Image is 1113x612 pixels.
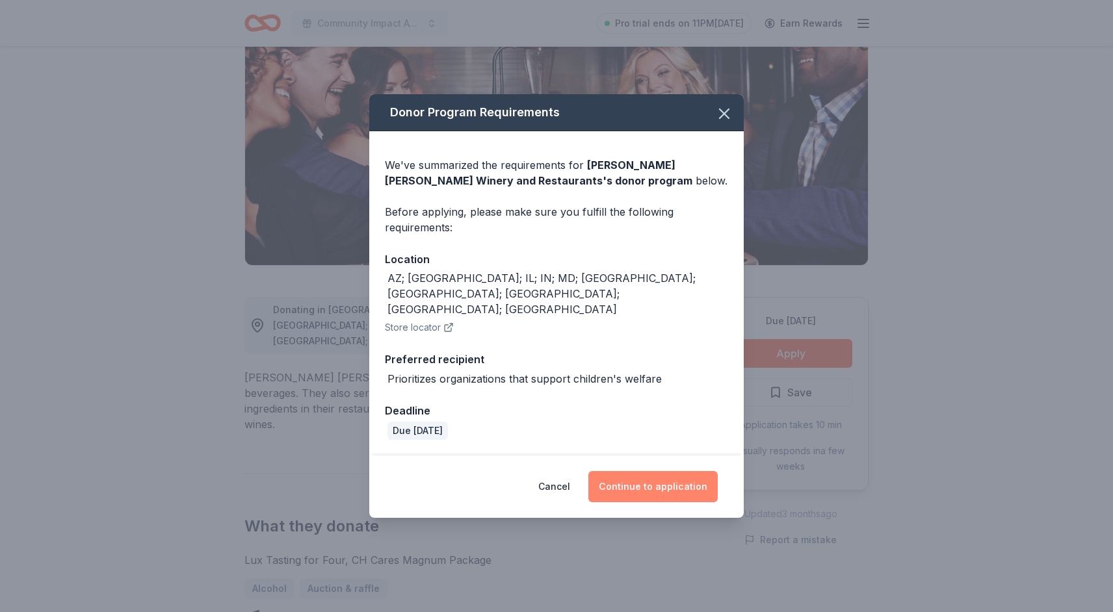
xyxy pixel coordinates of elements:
button: Store locator [385,320,454,335]
div: We've summarized the requirements for below. [385,157,728,188]
div: Before applying, please make sure you fulfill the following requirements: [385,204,728,235]
div: Deadline [385,402,728,419]
button: Cancel [538,471,570,502]
div: Prioritizes organizations that support children's welfare [387,371,662,387]
div: Preferred recipient [385,351,728,368]
div: Due [DATE] [387,422,448,440]
div: Location [385,251,728,268]
div: AZ; [GEOGRAPHIC_DATA]; IL; IN; MD; [GEOGRAPHIC_DATA]; [GEOGRAPHIC_DATA]; [GEOGRAPHIC_DATA]; [GEOG... [387,270,728,317]
button: Continue to application [588,471,718,502]
div: Donor Program Requirements [369,94,744,131]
